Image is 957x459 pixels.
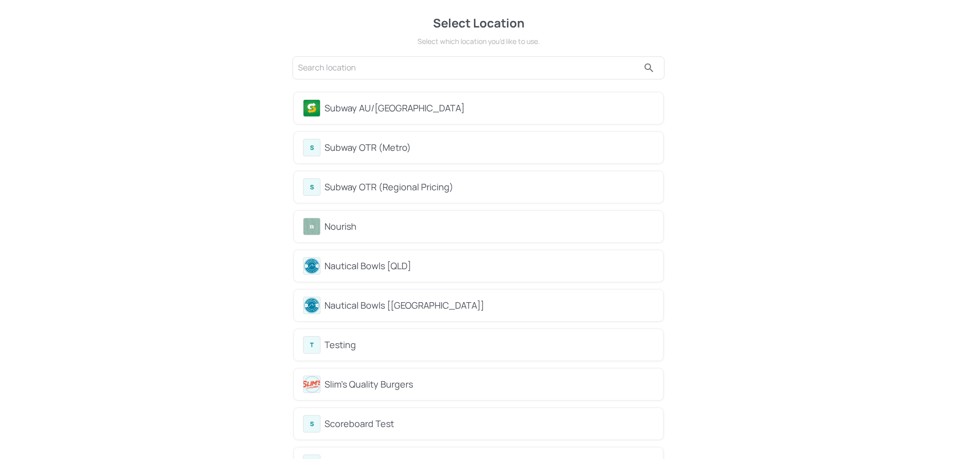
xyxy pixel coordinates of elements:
img: avatar [303,100,320,116]
img: avatar [303,376,320,393]
div: T [303,336,320,354]
div: S [303,415,320,433]
div: S [303,178,320,196]
div: Scoreboard Test [324,417,654,431]
div: Testing [324,338,654,352]
div: Select Location [291,14,666,32]
button: search [639,58,659,78]
div: Slim's Quality Burgers [324,378,654,391]
input: Search location [298,60,639,76]
img: avatar [303,218,320,235]
img: avatar [303,297,320,314]
div: Subway OTR (Regional Pricing) [324,180,654,194]
div: S [303,139,320,156]
div: Select which location you’d like to use. [291,36,666,46]
div: Nautical Bowls [QLD] [324,259,654,273]
div: Nourish [324,220,654,233]
div: Subway OTR (Metro) [324,141,654,154]
div: Subway AU/[GEOGRAPHIC_DATA] [324,101,654,115]
img: avatar [303,258,320,274]
div: Nautical Bowls [[GEOGRAPHIC_DATA]] [324,299,654,312]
